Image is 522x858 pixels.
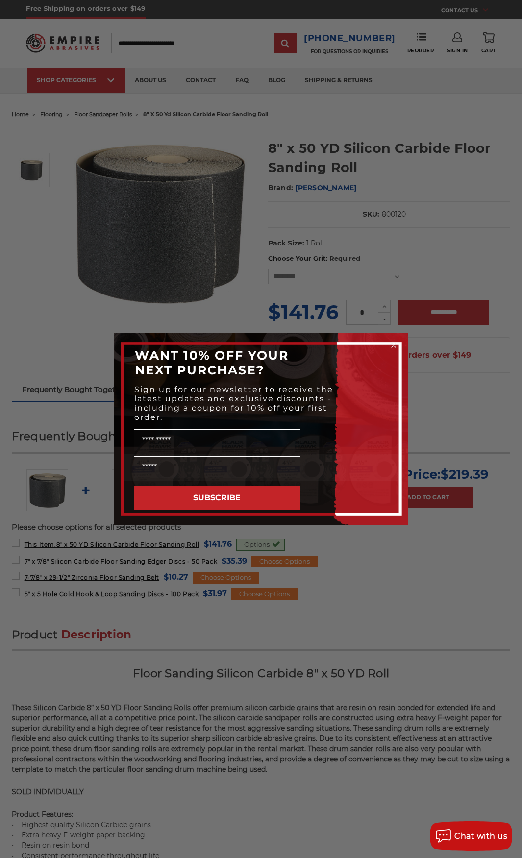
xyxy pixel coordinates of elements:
input: Email [134,456,300,478]
button: SUBSCRIBE [134,486,300,510]
span: WANT 10% OFF YOUR NEXT PURCHASE? [135,348,289,377]
span: Chat with us [454,832,507,841]
button: Close dialog [389,341,398,350]
button: Chat with us [430,821,512,851]
span: Sign up for our newsletter to receive the latest updates and exclusive discounts - including a co... [134,385,333,422]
